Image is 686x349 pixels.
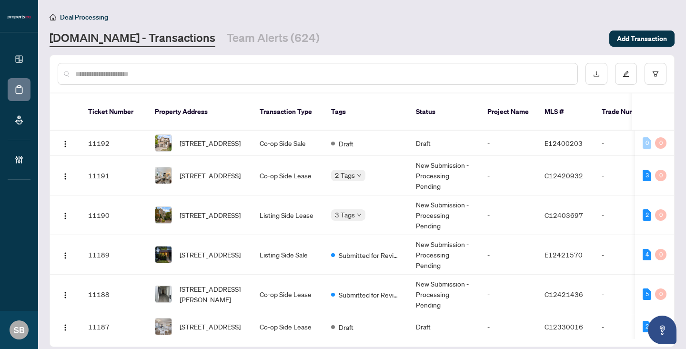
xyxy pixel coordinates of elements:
th: Transaction Type [252,93,323,131]
td: New Submission - Processing Pending [408,235,480,275]
span: Draft [339,322,353,332]
td: New Submission - Processing Pending [408,195,480,235]
td: Listing Side Lease [252,195,323,235]
td: - [480,314,537,339]
td: New Submission - Processing Pending [408,156,480,195]
span: SB [14,323,25,337]
td: Co-op Side Lease [252,156,323,195]
th: Tags [323,93,408,131]
img: thumbnail-img [155,167,171,184]
span: C12403697 [545,211,583,219]
span: C12421436 [545,290,583,298]
img: thumbnail-img [155,135,171,151]
span: C12420932 [545,171,583,180]
td: - [594,275,661,314]
button: Logo [58,207,73,223]
img: Logo [61,140,69,148]
button: Logo [58,287,73,302]
button: Logo [58,319,73,334]
td: - [480,235,537,275]
button: Logo [58,247,73,262]
img: Logo [61,252,69,259]
span: [STREET_ADDRESS] [180,210,241,220]
span: Submitted for Review [339,250,401,260]
img: Logo [61,291,69,299]
span: down [357,213,362,217]
span: E12421570 [545,250,583,259]
td: - [594,235,661,275]
td: - [480,195,537,235]
td: - [594,156,661,195]
img: logo [8,14,30,20]
td: 11190 [81,195,147,235]
td: - [480,131,537,156]
th: Trade Number [594,93,661,131]
div: 0 [655,137,666,149]
div: 2 [643,209,651,221]
td: Co-op Side Lease [252,314,323,339]
td: 11189 [81,235,147,275]
img: thumbnail-img [155,318,171,335]
a: Team Alerts (624) [227,30,320,47]
td: 11188 [81,275,147,314]
img: thumbnail-img [155,286,171,302]
th: Property Address [147,93,252,131]
div: 3 [643,170,651,181]
button: Logo [58,135,73,151]
div: 0 [643,137,651,149]
span: Draft [339,138,353,149]
span: down [357,173,362,178]
span: 3 Tags [335,209,355,220]
td: Co-op Side Lease [252,275,323,314]
th: Ticket Number [81,93,147,131]
span: edit [623,71,629,77]
button: Add Transaction [609,31,675,47]
span: [STREET_ADDRESS] [180,249,241,260]
th: MLS # [537,93,594,131]
td: - [480,275,537,314]
span: [STREET_ADDRESS] [180,321,241,332]
span: [STREET_ADDRESS] [180,170,241,181]
td: New Submission - Processing Pending [408,275,480,314]
div: 2 [643,321,651,332]
span: Submitted for Review [339,289,401,300]
div: 0 [655,170,666,181]
button: edit [615,63,637,85]
td: 11192 [81,131,147,156]
td: - [594,195,661,235]
td: Listing Side Sale [252,235,323,275]
span: E12400203 [545,139,583,147]
th: Project Name [480,93,537,131]
button: Logo [58,168,73,183]
button: Open asap [648,316,676,344]
td: Draft [408,314,480,339]
div: 4 [643,249,651,260]
div: 5 [643,288,651,300]
span: Add Transaction [617,31,667,46]
span: filter [652,71,659,77]
img: thumbnail-img [155,207,171,223]
div: 0 [655,249,666,260]
span: [STREET_ADDRESS] [180,138,241,148]
td: 11191 [81,156,147,195]
td: Draft [408,131,480,156]
th: Status [408,93,480,131]
img: Logo [61,173,69,180]
td: 11187 [81,314,147,339]
img: Logo [61,212,69,220]
div: 0 [655,288,666,300]
td: - [594,131,661,156]
div: 0 [655,209,666,221]
td: - [480,156,537,195]
a: [DOMAIN_NAME] - Transactions [50,30,215,47]
span: Deal Processing [60,13,108,21]
td: Co-op Side Sale [252,131,323,156]
span: home [50,14,56,21]
span: [STREET_ADDRESS][PERSON_NAME] [180,284,244,305]
button: download [585,63,607,85]
img: thumbnail-img [155,246,171,263]
span: download [593,71,600,77]
td: - [594,314,661,339]
img: Logo [61,324,69,331]
button: filter [645,63,666,85]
